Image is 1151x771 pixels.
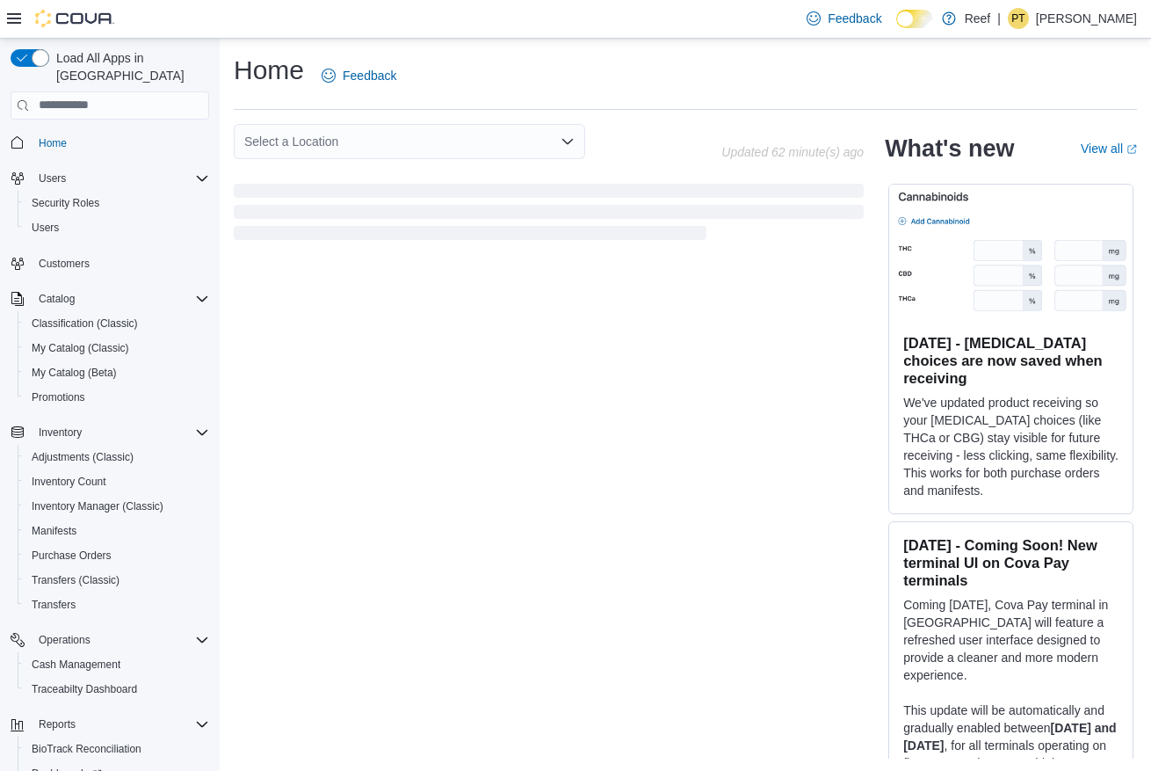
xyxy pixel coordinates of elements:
[18,469,216,494] button: Inventory Count
[32,341,129,355] span: My Catalog (Classic)
[903,596,1118,684] p: Coming [DATE], Cova Pay terminal in [GEOGRAPHIC_DATA] will feature a refreshed user interface des...
[25,654,127,675] a: Cash Management
[1011,8,1024,29] span: PT
[35,10,114,27] img: Cova
[234,187,864,244] span: Loading
[32,288,82,309] button: Catalog
[18,445,216,469] button: Adjustments (Classic)
[997,8,1001,29] p: |
[4,251,216,276] button: Customers
[32,132,209,154] span: Home
[32,658,120,672] span: Cash Management
[18,385,216,410] button: Promotions
[25,471,209,492] span: Inventory Count
[32,253,97,274] a: Customers
[4,712,216,737] button: Reports
[32,742,141,756] span: BioTrack Reconciliation
[25,545,119,566] a: Purchase Orders
[18,494,216,519] button: Inventory Manager (Classic)
[315,58,403,93] a: Feedback
[903,394,1118,499] p: We've updated product receiving so your [MEDICAL_DATA] choices (like THCa or CBG) stay visible fo...
[1036,8,1137,29] p: [PERSON_NAME]
[25,313,209,334] span: Classification (Classic)
[32,390,85,404] span: Promotions
[25,496,170,517] a: Inventory Manager (Classic)
[39,717,76,731] span: Reports
[39,633,90,647] span: Operations
[25,738,148,760] a: BioTrack Reconciliation
[800,1,888,36] a: Feedback
[18,311,216,336] button: Classification (Classic)
[25,679,209,700] span: Traceabilty Dashboard
[896,10,933,28] input: Dark Mode
[18,737,216,761] button: BioTrack Reconciliation
[965,8,991,29] p: Reef
[4,287,216,311] button: Catalog
[25,193,106,214] a: Security Roles
[18,519,216,543] button: Manifests
[4,420,216,445] button: Inventory
[39,257,90,271] span: Customers
[25,362,124,383] a: My Catalog (Beta)
[32,450,134,464] span: Adjustments (Classic)
[1126,144,1137,155] svg: External link
[32,499,163,513] span: Inventory Manager (Classic)
[25,738,209,760] span: BioTrack Reconciliation
[25,570,127,591] a: Transfers (Classic)
[32,133,74,154] a: Home
[4,130,216,156] button: Home
[25,471,113,492] a: Inventory Count
[25,313,145,334] a: Classification (Classic)
[25,594,209,615] span: Transfers
[32,629,98,651] button: Operations
[25,570,209,591] span: Transfers (Classic)
[25,217,66,238] a: Users
[25,447,141,468] a: Adjustments (Classic)
[32,366,117,380] span: My Catalog (Beta)
[32,422,209,443] span: Inventory
[25,520,209,542] span: Manifests
[896,28,897,29] span: Dark Mode
[32,288,209,309] span: Catalog
[25,447,209,468] span: Adjustments (Classic)
[903,536,1118,589] h3: [DATE] - Coming Soon! New terminal UI on Cova Pay terminals
[39,292,75,306] span: Catalog
[32,682,137,696] span: Traceabilty Dashboard
[25,594,83,615] a: Transfers
[25,387,92,408] a: Promotions
[25,679,144,700] a: Traceabilty Dashboard
[32,422,89,443] button: Inventory
[18,677,216,702] button: Traceabilty Dashboard
[32,714,209,735] span: Reports
[32,629,209,651] span: Operations
[1008,8,1029,29] div: Payton Tromblee
[32,168,73,189] button: Users
[49,49,209,84] span: Load All Apps in [GEOGRAPHIC_DATA]
[18,336,216,360] button: My Catalog (Classic)
[343,67,396,84] span: Feedback
[25,193,209,214] span: Security Roles
[18,568,216,593] button: Transfers (Classic)
[234,53,304,88] h1: Home
[25,362,209,383] span: My Catalog (Beta)
[25,338,209,359] span: My Catalog (Classic)
[18,593,216,617] button: Transfers
[32,316,138,331] span: Classification (Classic)
[4,628,216,652] button: Operations
[18,652,216,677] button: Cash Management
[32,196,99,210] span: Security Roles
[721,145,864,159] p: Updated 62 minute(s) ago
[39,426,82,440] span: Inventory
[4,166,216,191] button: Users
[39,136,67,150] span: Home
[1081,142,1137,156] a: View allExternal link
[18,360,216,385] button: My Catalog (Beta)
[32,714,83,735] button: Reports
[903,334,1118,387] h3: [DATE] - [MEDICAL_DATA] choices are now saved when receiving
[32,524,76,538] span: Manifests
[25,520,83,542] a: Manifests
[32,221,59,235] span: Users
[25,338,136,359] a: My Catalog (Classic)
[25,654,209,675] span: Cash Management
[18,543,216,568] button: Purchase Orders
